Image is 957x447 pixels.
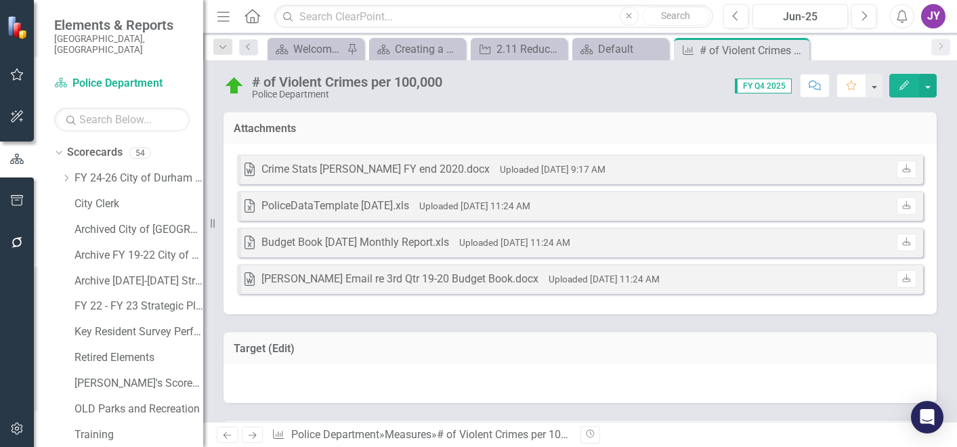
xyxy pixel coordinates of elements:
small: Uploaded [DATE] 9:17 AM [500,164,605,175]
div: Budget Book [DATE] Monthly Report.xls [261,235,449,251]
div: Open Intercom Messenger [911,401,943,433]
a: Archived City of [GEOGRAPHIC_DATA] FY22 to FY23 Strategic Plan [75,222,203,238]
div: Creating a Safer Community Together [395,41,462,58]
a: FY 24-26 City of Durham Strategic Plan [75,171,203,186]
small: [GEOGRAPHIC_DATA], [GEOGRAPHIC_DATA] [54,33,190,56]
input: Search Below... [54,108,190,131]
a: Training [75,427,203,443]
button: Jun-25 [752,4,848,28]
div: # of Violent Crimes per 100,000 [437,428,587,441]
span: Elements & Reports [54,17,190,33]
div: [PERSON_NAME] Email re 3rd Qtr 19-20 Budget Book.docx [261,272,538,287]
small: Uploaded [DATE] 11:24 AM [549,274,660,284]
div: Default [598,41,665,58]
a: OLD Parks and Recreation [75,402,203,417]
a: Archive [DATE]-[DATE] Strategic Plan [75,274,203,289]
div: Crime Stats [PERSON_NAME] FY end 2020.docx [261,162,490,177]
button: JY [921,4,945,28]
div: 2.11 Reduce public safety interactions with and improve outcomes for familiar neighbors [496,41,563,58]
img: ClearPoint Strategy [7,16,30,39]
span: Search [661,10,690,21]
a: [PERSON_NAME]'s Scorecard [75,376,203,391]
a: FY 22 - FY 23 Strategic Plan [75,299,203,314]
img: On Target [224,75,245,97]
div: Police Department [252,89,442,100]
a: Retired Elements [75,350,203,366]
a: Welcome to the FY [DATE]-[DATE] Strategic Plan Landing Page! [271,41,343,58]
div: PoliceDataTemplate [DATE].xls [261,198,409,214]
a: Creating a Safer Community Together [373,41,462,58]
button: Search [642,7,710,26]
a: 2.11 Reduce public safety interactions with and improve outcomes for familiar neighbors [474,41,563,58]
div: 54 [129,147,151,158]
h3: Target (Edit) [234,343,927,355]
small: Uploaded [DATE] 11:24 AM [419,200,530,211]
a: Measures [385,428,431,441]
a: Police Department [54,76,190,91]
div: # of Violent Crimes per 100,000 [700,42,806,59]
a: Archive FY 19-22 City of Durham Strategic Plan [75,248,203,263]
a: Police Department [291,428,379,441]
div: » » [272,427,570,443]
input: Search ClearPoint... [274,5,713,28]
div: Welcome to the FY [DATE]-[DATE] Strategic Plan Landing Page! [293,41,343,58]
small: Uploaded [DATE] 11:24 AM [459,237,570,248]
a: Key Resident Survey Performance Scorecard [75,324,203,340]
a: Scorecards [67,145,123,161]
h3: Attachments [234,123,927,135]
div: # of Violent Crimes per 100,000 [252,74,442,89]
a: City Clerk [75,196,203,212]
a: Default [576,41,665,58]
div: Jun-25 [757,9,843,25]
span: FY Q4 2025 [735,79,792,93]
